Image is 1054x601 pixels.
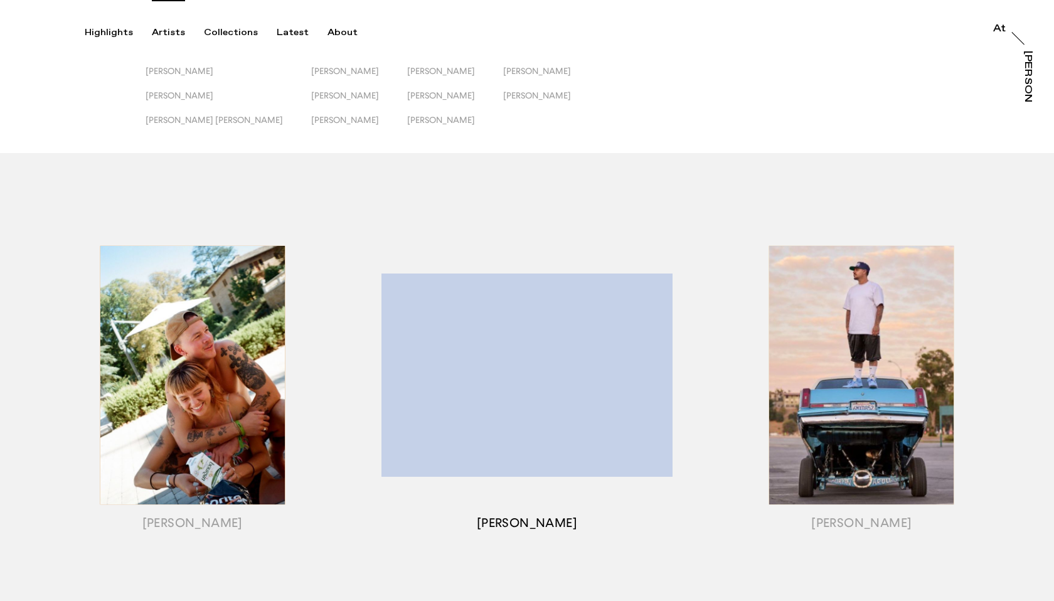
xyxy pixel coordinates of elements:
[407,115,475,125] span: [PERSON_NAME]
[311,66,379,76] span: [PERSON_NAME]
[327,27,358,38] div: About
[503,66,599,90] button: [PERSON_NAME]
[993,24,1006,36] a: At
[146,115,283,125] span: [PERSON_NAME] [PERSON_NAME]
[85,27,152,38] button: Highlights
[407,90,475,100] span: [PERSON_NAME]
[327,27,376,38] button: About
[503,90,571,100] span: [PERSON_NAME]
[1020,51,1033,102] a: [PERSON_NAME]
[311,115,379,125] span: [PERSON_NAME]
[152,27,185,38] div: Artists
[146,66,213,76] span: [PERSON_NAME]
[204,27,277,38] button: Collections
[503,90,599,115] button: [PERSON_NAME]
[407,66,503,90] button: [PERSON_NAME]
[146,90,311,115] button: [PERSON_NAME]
[146,66,311,90] button: [PERSON_NAME]
[311,66,407,90] button: [PERSON_NAME]
[146,115,311,139] button: [PERSON_NAME] [PERSON_NAME]
[204,27,258,38] div: Collections
[1023,51,1033,147] div: [PERSON_NAME]
[407,115,503,139] button: [PERSON_NAME]
[311,90,379,100] span: [PERSON_NAME]
[146,90,213,100] span: [PERSON_NAME]
[407,90,503,115] button: [PERSON_NAME]
[503,66,571,76] span: [PERSON_NAME]
[311,90,407,115] button: [PERSON_NAME]
[277,27,327,38] button: Latest
[311,115,407,139] button: [PERSON_NAME]
[407,66,475,76] span: [PERSON_NAME]
[85,27,133,38] div: Highlights
[277,27,309,38] div: Latest
[152,27,204,38] button: Artists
